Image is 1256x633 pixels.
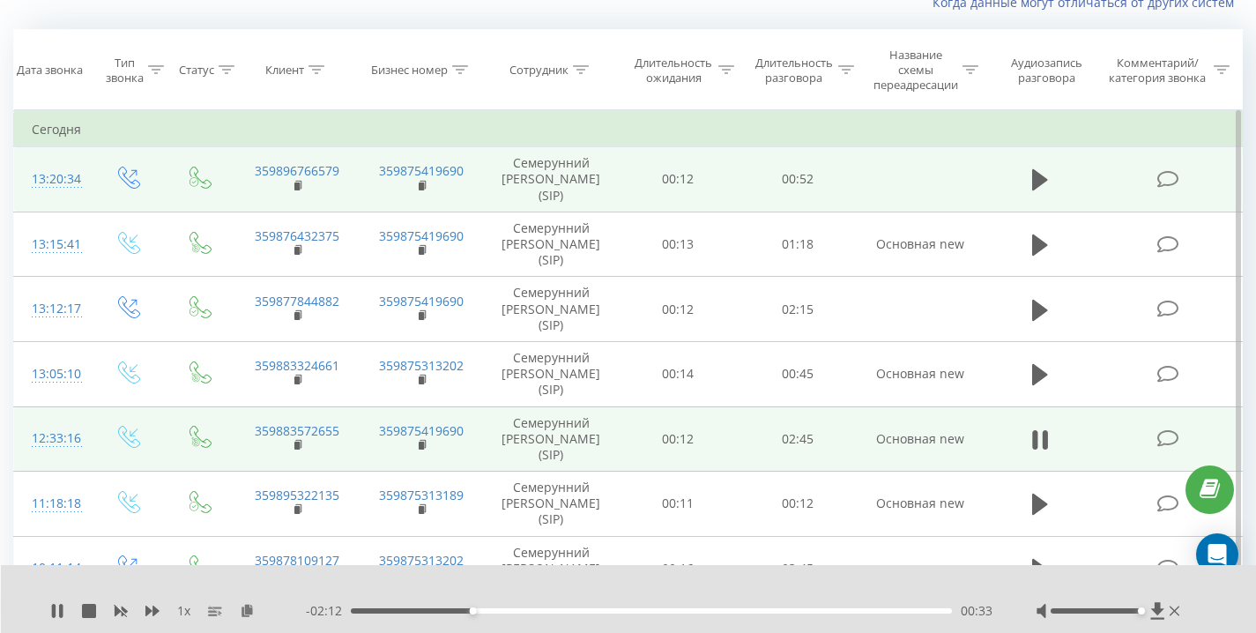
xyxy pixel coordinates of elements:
td: 00:16 [618,536,738,601]
div: Длительность разговора [754,56,834,86]
td: 00:12 [738,472,858,537]
td: Семерунний [PERSON_NAME] (SIP) [484,212,618,277]
span: - 02:12 [306,602,351,620]
div: Комментарий/категория звонка [1106,56,1209,86]
a: 359878109127 [255,552,339,569]
div: 13:12:17 [32,292,73,326]
td: Семерунний [PERSON_NAME] (SIP) [484,406,618,472]
td: 00:12 [618,277,738,342]
td: 00:12 [618,147,738,212]
div: Клиент [265,63,304,78]
div: Статус [179,63,214,78]
td: Семерунний [PERSON_NAME] (SIP) [484,277,618,342]
div: 12:33:16 [32,421,73,456]
a: 359876432375 [255,227,339,244]
div: 11:18:18 [32,487,73,521]
span: 1 x [177,602,190,620]
td: 00:11 [618,472,738,537]
div: 10:11:14 [32,551,73,585]
a: 359877844882 [255,293,339,309]
td: Семерунний [PERSON_NAME] (SIP) [484,472,618,537]
a: 359883572655 [255,422,339,439]
td: 02:45 [738,406,858,472]
div: Бизнес номер [371,63,448,78]
td: 03:45 [738,536,858,601]
div: Длительность ожидания [634,56,713,86]
div: 13:05:10 [32,357,73,391]
td: 00:13 [618,212,738,277]
td: Семерунний [PERSON_NAME] (SIP) [484,341,618,406]
td: Основная new [858,472,983,537]
a: 359875313202 [379,552,464,569]
td: 00:45 [738,341,858,406]
div: Accessibility label [470,607,477,614]
span: 00:33 [961,602,992,620]
td: Основная new [858,406,983,472]
a: 359875419690 [379,422,464,439]
td: Семерунний [PERSON_NAME] (SIP) [484,536,618,601]
td: Основная new [858,341,983,406]
div: Open Intercom Messenger [1196,533,1238,576]
div: Название схемы переадресации [873,48,958,93]
a: 359875419690 [379,227,464,244]
td: 00:52 [738,147,858,212]
td: Семерунний [PERSON_NAME] (SIP) [484,147,618,212]
a: 359895322135 [255,487,339,503]
td: Основная new [858,212,983,277]
div: Accessibility label [1138,607,1145,614]
td: 02:15 [738,277,858,342]
div: Дата звонка [17,63,83,78]
td: 00:12 [618,406,738,472]
div: Сотрудник [509,63,569,78]
a: 359896766579 [255,162,339,179]
div: 13:15:41 [32,227,73,262]
a: 359875419690 [379,293,464,309]
td: Сегодня [14,112,1243,147]
td: 01:18 [738,212,858,277]
a: 359875313202 [379,357,464,374]
a: 359875419690 [379,162,464,179]
div: Тип звонка [106,56,144,86]
a: 359883324661 [255,357,339,374]
a: 359875313189 [379,487,464,503]
div: 13:20:34 [32,162,73,197]
td: 00:14 [618,341,738,406]
div: Аудиозапись разговора [999,56,1094,86]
